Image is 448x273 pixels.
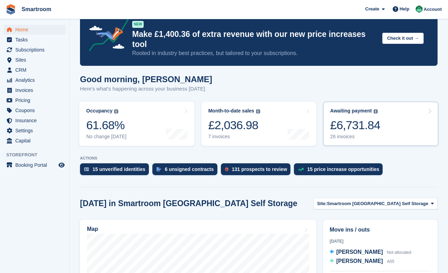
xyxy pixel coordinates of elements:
[330,226,431,234] h2: Move ins / outs
[3,160,66,170] a: menu
[93,166,145,172] div: 15 unverified identities
[3,55,66,65] a: menu
[80,156,438,161] p: ACTIONS
[327,200,428,207] span: Smartroom [GEOGRAPHIC_DATA] Self Storage
[15,95,57,105] span: Pricing
[6,4,16,15] img: stora-icon-8386f47178a22dfd0bd8f6a31ec36ba5ce8667c1dd55bd0f319d3a0aa187defe.svg
[15,75,57,85] span: Analytics
[3,106,66,115] a: menu
[330,257,394,266] a: [PERSON_NAME] A05
[19,3,54,15] a: Smartroom
[294,163,386,179] a: 15 price increase opportunities
[3,45,66,55] a: menu
[336,258,383,264] span: [PERSON_NAME]
[15,126,57,135] span: Settings
[307,166,379,172] div: 15 price increase opportunities
[3,35,66,45] a: menu
[80,85,212,93] p: Here's what's happening across your business [DATE]
[15,25,57,34] span: Home
[15,35,57,45] span: Tasks
[330,238,431,244] div: [DATE]
[374,109,378,114] img: icon-info-grey-7440780725fd019a000dd9b08b2336e03edf1995a4989e88bcd33f0948082b44.svg
[6,151,69,158] span: Storefront
[313,198,438,209] button: Site: Smartroom [GEOGRAPHIC_DATA] Self Storage
[3,126,66,135] a: menu
[80,163,152,179] a: 15 unverified identities
[15,136,57,146] span: Capital
[165,166,214,172] div: 6 unsigned contracts
[208,118,260,132] div: £2,036.98
[3,136,66,146] a: menu
[80,199,297,208] h2: [DATE] in Smartroom [GEOGRAPHIC_DATA] Self Storage
[330,108,372,114] div: Awaiting payment
[84,167,89,171] img: verify_identity-adf6edd0f0f0b5bbfe63781bf79b02c33cf7c696d77639b501bdc392416b5a36.svg
[86,134,127,140] div: No change [DATE]
[15,45,57,55] span: Subscriptions
[157,167,161,171] img: contract_signature_icon-13c848040528278c33f63329250d36e43548de30e8caae1d1a13099fd9432cc5.svg
[3,65,66,75] a: menu
[15,65,57,75] span: CRM
[336,249,383,255] span: [PERSON_NAME]
[57,161,66,169] a: Preview store
[256,109,260,114] img: icon-info-grey-7440780725fd019a000dd9b08b2336e03edf1995a4989e88bcd33f0948082b44.svg
[87,226,98,232] h2: Map
[225,167,229,171] img: prospect-51fa495bee0391a8d652442698ab0144808aea92771e9ea1ae160a38d050c398.svg
[86,118,127,132] div: 61.68%
[3,25,66,34] a: menu
[132,21,144,28] div: NEW
[298,168,304,171] img: price_increase_opportunities-93ffe204e8149a01c8c9dc8f82e8f89637d9d84a8eef4429ea346261dce0b2c0.svg
[86,108,112,114] div: Occupancy
[83,14,132,54] img: price-adjustments-announcement-icon-8257ccfd72463d97f412b2fc003d46551f7dbcb40ab6d574587a9cd5c0d94...
[3,85,66,95] a: menu
[15,55,57,65] span: Sites
[208,108,254,114] div: Month-to-date sales
[330,248,411,257] a: [PERSON_NAME] Not allocated
[201,102,317,146] a: Month-to-date sales £2,036.98 7 invoices
[208,134,260,140] div: 7 invoices
[3,95,66,105] a: menu
[15,160,57,170] span: Booking Portal
[330,118,380,132] div: £6,731.84
[3,116,66,125] a: menu
[15,116,57,125] span: Insurance
[330,134,380,140] div: 26 invoices
[382,33,424,44] button: Check it out →
[387,250,411,255] span: Not allocated
[15,85,57,95] span: Invoices
[152,163,221,179] a: 6 unsigned contracts
[416,6,423,13] img: Jacob Gabriel
[15,106,57,115] span: Coupons
[221,163,294,179] a: 131 prospects to review
[365,6,379,13] span: Create
[3,75,66,85] a: menu
[232,166,287,172] div: 131 prospects to review
[323,102,438,146] a: Awaiting payment £6,731.84 26 invoices
[400,6,409,13] span: Help
[387,259,394,264] span: A05
[132,29,377,49] p: Make £1,400.36 of extra revenue with our new price increases tool
[114,109,118,114] img: icon-info-grey-7440780725fd019a000dd9b08b2336e03edf1995a4989e88bcd33f0948082b44.svg
[80,75,212,84] h1: Good morning, [PERSON_NAME]
[79,102,194,146] a: Occupancy 61.68% No change [DATE]
[424,6,442,13] span: Account
[132,49,377,57] p: Rooted in industry best practices, but tailored to your subscriptions.
[317,200,327,207] span: Site:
